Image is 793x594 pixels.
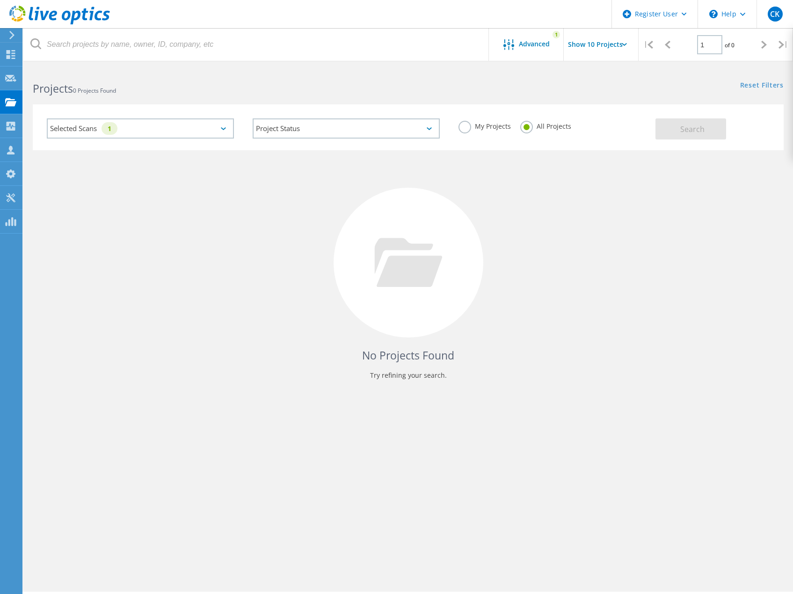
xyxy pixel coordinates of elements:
[770,10,779,18] span: CK
[774,28,793,61] div: |
[47,118,234,139] div: Selected Scans
[520,121,571,130] label: All Projects
[253,118,440,139] div: Project Status
[42,348,774,363] h4: No Projects Found
[655,118,726,139] button: Search
[42,368,774,383] p: Try refining your search.
[458,121,511,130] label: My Projects
[23,28,489,61] input: Search projects by name, owner, ID, company, etc
[740,82,784,90] a: Reset Filters
[519,41,550,47] span: Advanced
[725,41,735,49] span: of 0
[9,20,110,26] a: Live Optics Dashboard
[709,10,718,18] svg: \n
[33,81,73,96] b: Projects
[73,87,116,95] span: 0 Projects Found
[102,122,117,135] div: 1
[639,28,658,61] div: |
[680,124,705,134] span: Search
